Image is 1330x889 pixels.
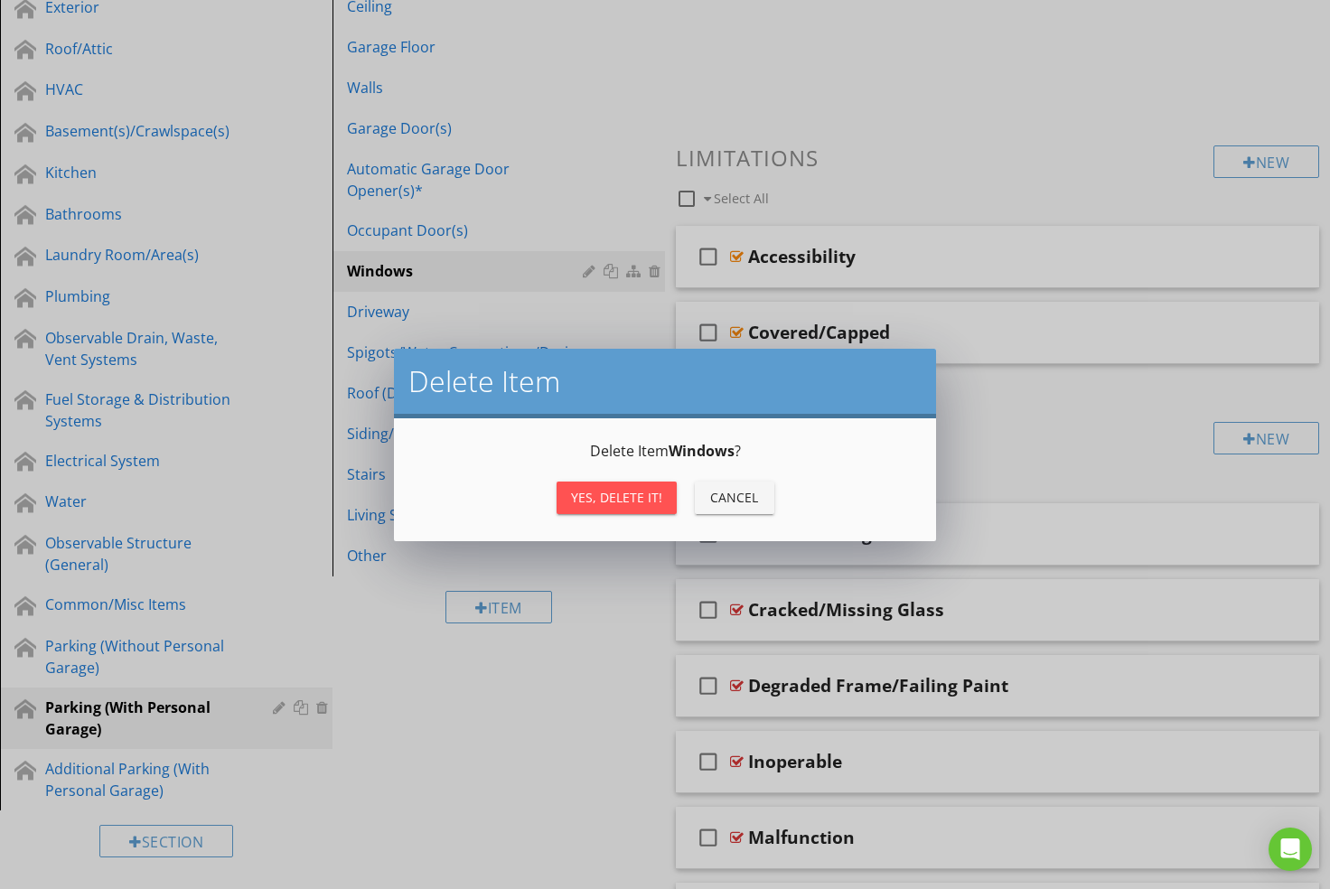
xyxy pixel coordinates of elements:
p: Delete Item ? [416,440,914,462]
button: Yes, Delete it! [557,482,677,514]
button: Cancel [695,482,774,514]
div: Yes, Delete it! [571,488,662,507]
h2: Delete Item [408,363,922,399]
div: Open Intercom Messenger [1269,828,1312,871]
div: Cancel [709,488,760,507]
strong: Windows [669,441,735,461]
